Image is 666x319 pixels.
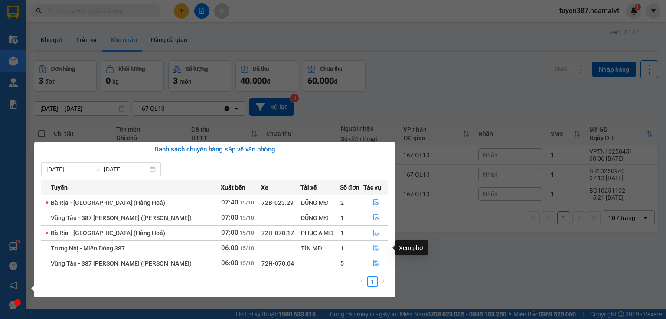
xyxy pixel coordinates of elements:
span: left [359,279,365,284]
div: Xem phơi [395,240,428,255]
span: Trưng Nhị - Miền Đông 387 [51,245,125,252]
span: file-done [373,230,379,237]
li: 1 [367,276,378,287]
span: swap-right [94,166,101,173]
span: 15/10 [240,230,254,236]
li: Previous Page [357,276,367,287]
span: Vũng Tàu - 387 [PERSON_NAME] ([PERSON_NAME]) [51,214,192,221]
div: DŨNG MĐ [301,213,340,223]
span: Bà Rịa - [GEOGRAPHIC_DATA] (Hàng Hoá) [51,199,165,206]
span: 1 [340,214,344,221]
span: Bà Rịa - [GEOGRAPHIC_DATA] (Hàng Hoá) [51,230,165,237]
span: Số đơn [340,183,359,192]
span: 15/10 [240,215,254,221]
span: 2 [340,199,344,206]
span: file-done [373,214,379,221]
span: 07:00 [221,229,238,237]
span: 06:00 [221,259,238,267]
span: Tuyến [51,183,68,192]
li: Next Page [378,276,388,287]
span: 07:00 [221,214,238,221]
span: 06:00 [221,244,238,252]
button: file-done [364,241,388,255]
span: right [380,279,385,284]
span: Tác vụ [363,183,381,192]
span: 72B-023.29 [261,199,294,206]
span: 07:40 [221,198,238,206]
div: TÍN MĐ [301,243,340,253]
button: file-done [364,226,388,240]
span: file-done [373,245,379,252]
span: 1 [340,245,344,252]
span: 1 [340,230,344,237]
span: Vũng Tàu - 387 [PERSON_NAME] ([PERSON_NAME]) [51,260,192,267]
span: to [94,166,101,173]
a: 1 [368,277,377,286]
button: right [378,276,388,287]
span: file-done [373,199,379,206]
span: 72H-070.17 [261,230,294,237]
span: Tài xế [300,183,317,192]
button: file-done [364,257,388,270]
span: 5 [340,260,344,267]
button: file-done [364,196,388,210]
span: 15/10 [240,200,254,206]
span: 15/10 [240,260,254,266]
button: file-done [364,211,388,225]
div: PHÚC A MĐ [301,228,340,238]
span: 72H-070.04 [261,260,294,267]
span: Xe [261,183,268,192]
button: left [357,276,367,287]
input: Từ ngày [46,164,90,174]
div: Danh sách chuyến hàng sắp về văn phòng [41,145,388,155]
span: file-done [373,260,379,267]
input: Đến ngày [104,164,148,174]
span: 15/10 [240,245,254,251]
span: Xuất bến [221,183,245,192]
div: DŨNG MĐ [301,198,340,207]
